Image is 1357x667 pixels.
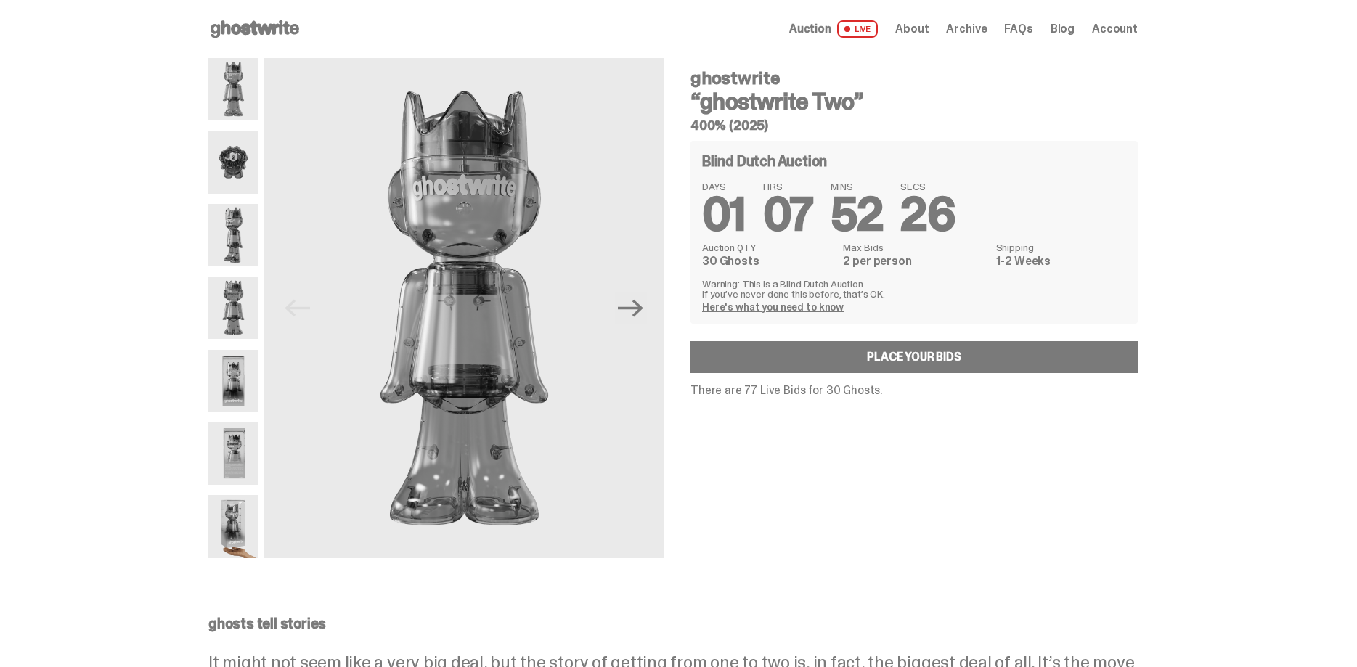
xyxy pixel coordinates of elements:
img: ghostwrite_Two_17.png [208,422,258,485]
a: FAQs [1004,23,1032,35]
h4: ghostwrite [690,70,1138,87]
h4: Blind Dutch Auction [702,154,827,168]
p: Warning: This is a Blind Dutch Auction. If you’ve never done this before, that’s OK. [702,279,1126,299]
button: Next [615,292,647,324]
p: ghosts tell stories [208,616,1138,631]
span: 07 [763,184,813,245]
span: LIVE [837,20,879,38]
dt: Auction QTY [702,242,834,253]
span: HRS [763,181,813,192]
img: ghostwrite_Two_8.png [208,277,258,339]
span: SECS [900,181,955,192]
h3: “ghostwrite Two” [690,90,1138,113]
dd: 2 per person [843,255,987,267]
a: Auction LIVE [789,20,878,38]
dd: 1-2 Weeks [996,255,1126,267]
span: MINS [831,181,884,192]
img: ghostwrite_Two_1.png [264,58,664,558]
span: DAYS [702,181,746,192]
img: ghostwrite_Two_Last.png [208,495,258,557]
a: Blog [1051,23,1075,35]
dt: Shipping [996,242,1126,253]
span: 01 [702,184,746,245]
span: 52 [831,184,884,245]
span: 26 [900,184,955,245]
span: Auction [789,23,831,35]
a: Here's what you need to know [702,300,844,314]
dt: Max Bids [843,242,987,253]
a: About [895,23,929,35]
a: Archive [946,23,987,35]
a: Account [1092,23,1138,35]
dd: 30 Ghosts [702,255,834,267]
img: ghostwrite_Two_13.png [208,131,258,193]
img: ghostwrite_Two_2.png [208,204,258,266]
a: Place your Bids [690,341,1138,373]
img: ghostwrite_Two_14.png [208,350,258,412]
p: There are 77 Live Bids for 30 Ghosts. [690,385,1138,396]
img: ghostwrite_Two_1.png [208,58,258,120]
h5: 400% (2025) [690,119,1138,132]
